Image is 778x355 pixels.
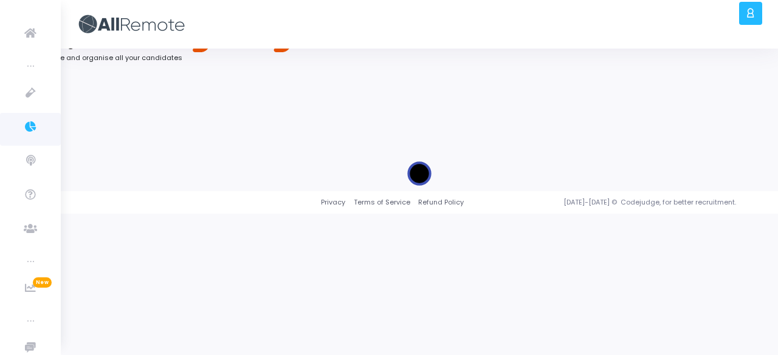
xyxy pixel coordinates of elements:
div: [DATE]-[DATE] © Codejudge, for better recruitment. [464,197,763,208]
a: Terms of Service [354,197,410,208]
a: Refund Policy [418,197,464,208]
span: New [33,277,52,288]
a: Privacy [321,197,345,208]
img: logo [76,12,185,36]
